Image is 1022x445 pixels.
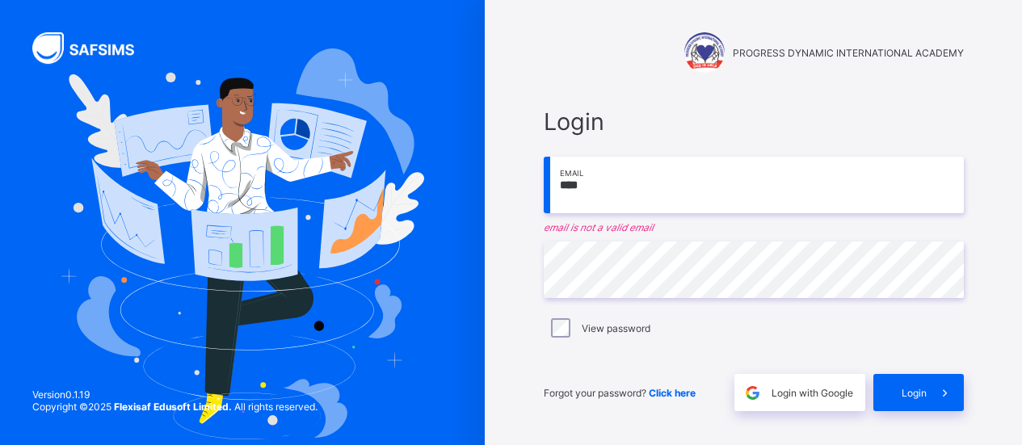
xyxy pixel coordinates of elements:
[32,32,154,64] img: SAFSIMS Logo
[32,401,318,413] span: Copyright © 2025 All rights reserved.
[544,221,964,233] em: email is not a valid email
[649,387,696,399] a: Click here
[61,48,423,439] img: Hero Image
[544,387,696,399] span: Forgot your password?
[114,401,232,413] strong: Flexisaf Edusoft Limited.
[772,387,853,399] span: Login with Google
[32,388,318,401] span: Version 0.1.19
[733,47,964,59] span: PROGRESS DYNAMIC INTERNATIONAL ACADEMY
[544,107,964,136] span: Login
[743,384,762,402] img: google.396cfc9801f0270233282035f929180a.svg
[582,322,650,334] label: View password
[902,387,927,399] span: Login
